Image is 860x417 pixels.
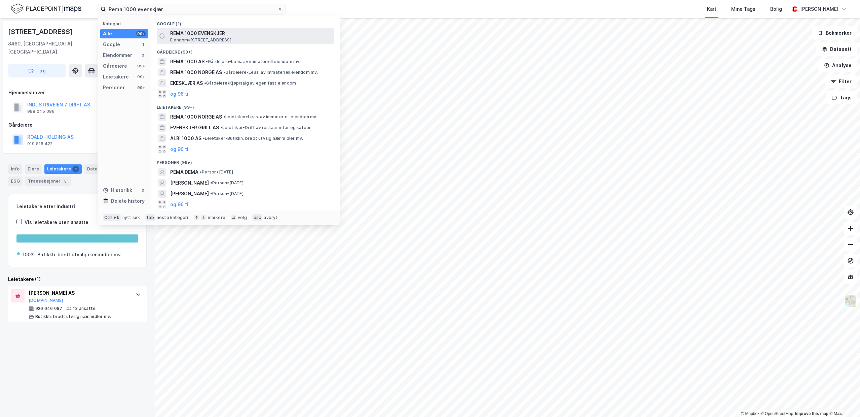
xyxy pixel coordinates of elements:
[106,4,277,14] input: Søk på adresse, matrikkel, gårdeiere, leietakere eller personer
[103,214,121,221] div: Ctrl + k
[103,84,125,92] div: Personer
[800,5,838,13] div: [PERSON_NAME]
[103,30,112,38] div: Alle
[103,51,132,59] div: Eiendommer
[770,5,782,13] div: Bolig
[136,85,146,90] div: 99+
[37,251,122,259] div: Butikkh. bredt utvalg nær.midler mv.
[170,145,190,153] button: og 96 til
[8,40,117,56] div: 8480, [GEOGRAPHIC_DATA], [GEOGRAPHIC_DATA]
[238,215,247,220] div: velg
[35,314,111,319] div: Butikkh. bredt utvalg nær.midler mv.
[62,178,69,185] div: 5
[264,215,277,220] div: avbryt
[84,164,110,174] div: Datasett
[223,70,225,75] span: •
[16,202,138,211] div: Leietakere etter industri
[29,298,63,303] button: [DOMAIN_NAME]
[8,26,74,37] div: [STREET_ADDRESS]
[8,64,66,77] button: Tag
[707,5,716,13] div: Kart
[8,275,147,283] div: Leietakere (1)
[826,91,857,104] button: Tags
[157,215,188,220] div: neste kategori
[103,62,127,70] div: Gårdeiere
[25,164,42,174] div: Eiere
[140,53,146,58] div: 0
[170,113,222,121] span: REMA 1000 NORGE AS
[44,164,82,174] div: Leietakere
[103,73,129,81] div: Leietakere
[27,141,52,147] div: 919 816 422
[140,188,146,193] div: 0
[731,5,755,13] div: Mine Tags
[103,40,120,49] div: Google
[204,81,296,86] span: Gårdeiere • Kjøp/salg av egen fast eiendom
[170,124,219,132] span: EVENSKJER GRILL AS
[223,114,225,119] span: •
[73,306,96,311] div: 13 ansatte
[8,89,146,97] div: Hjemmelshaver
[170,79,203,87] span: EKESKJÆR AS
[210,191,212,196] span: •
[223,70,318,75] span: Gårdeiere • Leas. av immateriell eiendom mv.
[741,411,759,416] a: Mapbox
[170,68,222,76] span: REMA 1000 NORGE AS
[8,164,22,174] div: Info
[795,411,828,416] a: Improve this map
[35,306,62,311] div: 926 646 087
[136,74,146,79] div: 99+
[170,200,190,208] button: og 96 til
[223,114,317,120] span: Leietaker • Leas. av immateriell eiendom mv.
[11,3,81,15] img: logo.f888ab2527a4732fd821a326f86c7f29.svg
[145,214,155,221] div: tab
[170,179,209,187] span: [PERSON_NAME]
[170,29,332,37] span: REMA 1000 EVENSKJER
[206,59,208,64] span: •
[220,125,222,130] span: •
[208,215,225,220] div: markere
[170,37,231,43] span: Eiendom • [STREET_ADDRESS]
[8,177,23,186] div: ESG
[29,289,129,297] div: [PERSON_NAME] AS
[826,385,860,417] iframe: Chat Widget
[761,411,793,416] a: OpenStreetMap
[812,26,857,40] button: Bokmerker
[151,99,340,111] div: Leietakere (99+)
[8,121,146,129] div: Gårdeiere
[170,168,198,176] span: PEMA DEMA
[200,169,202,174] span: •
[818,59,857,72] button: Analyse
[151,44,340,56] div: Gårdeiere (99+)
[111,197,145,205] div: Delete history
[220,125,311,130] span: Leietaker • Drift av restauranter og kafeer
[136,63,146,69] div: 99+
[122,215,140,220] div: nytt søk
[151,16,340,28] div: Google (1)
[204,81,206,86] span: •
[27,109,54,114] div: 998 045 096
[200,169,233,175] span: Person • [DATE]
[210,191,244,196] span: Person • [DATE]
[25,177,71,186] div: Transaksjoner
[23,251,35,259] div: 100%
[151,155,340,167] div: Personer (99+)
[103,21,148,26] div: Kategori
[825,75,857,88] button: Filter
[203,136,303,141] span: Leietaker • Butikkh. bredt utvalg nær.midler mv.
[72,166,79,172] div: 1
[170,190,209,198] span: [PERSON_NAME]
[170,134,201,142] span: ALBI 1000 AS
[170,90,190,98] button: og 96 til
[25,218,88,226] div: Vis leietakere uten ansatte
[103,186,132,194] div: Historikk
[210,180,244,186] span: Person • [DATE]
[816,42,857,56] button: Datasett
[826,385,860,417] div: Kontrollprogram for chat
[136,31,146,36] div: 99+
[210,180,212,185] span: •
[170,58,204,66] span: REMA 1000 AS
[206,59,301,64] span: Gårdeiere • Leas. av immateriell eiendom mv.
[203,136,205,141] span: •
[844,295,857,308] img: Z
